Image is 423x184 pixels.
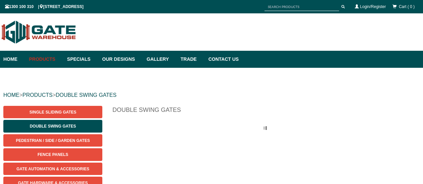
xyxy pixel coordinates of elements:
a: DOUBLE SWING GATES [56,92,116,98]
a: Trade [177,51,205,68]
a: Gallery [143,51,177,68]
a: Fence Panels [3,148,102,161]
a: Gate Automation & Accessories [3,163,102,175]
input: SEARCH PRODUCTS [265,3,339,11]
span: Single Sliding Gates [29,110,76,115]
a: Pedestrian / Side / Garden Gates [3,134,102,147]
a: Specials [64,51,99,68]
div: > > [3,84,420,106]
h1: Double Swing Gates [112,106,420,118]
a: Products [26,51,64,68]
a: Home [3,51,26,68]
a: Contact Us [205,51,239,68]
a: Our Designs [99,51,143,68]
span: Double Swing Gates [30,124,76,129]
span: 1300 100 310 | [STREET_ADDRESS] [5,4,84,9]
a: Double Swing Gates [3,120,102,132]
span: Fence Panels [37,152,68,157]
img: please_wait.gif [263,126,269,130]
a: HOME [3,92,19,98]
a: Login/Register [360,4,386,9]
a: Single Sliding Gates [3,106,102,118]
span: Pedestrian / Side / Garden Gates [16,138,90,143]
a: PRODUCTS [22,92,52,98]
span: Gate Automation & Accessories [16,167,89,171]
span: Cart ( 0 ) [399,4,415,9]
